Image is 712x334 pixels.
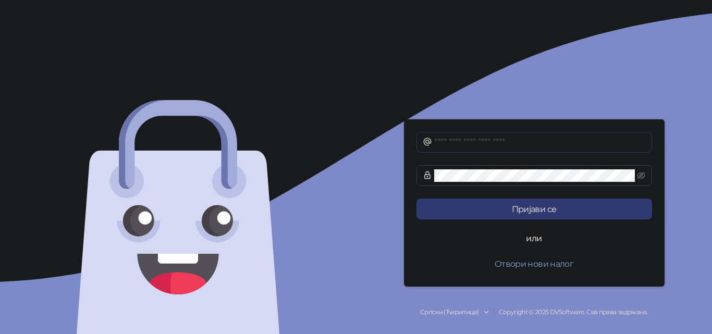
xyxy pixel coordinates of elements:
img: logo-face.svg [74,100,282,334]
div: Српски (Ћирилица) [420,307,478,317]
div: Copyright © 2025 DVSoftware. Сва права задржана. [356,307,712,317]
span: eye-invisible [637,171,645,180]
button: Пријави се [416,199,652,219]
button: Отвори нови налог [416,253,652,274]
a: Отвори нови налог [416,259,652,269]
span: или [518,232,550,245]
